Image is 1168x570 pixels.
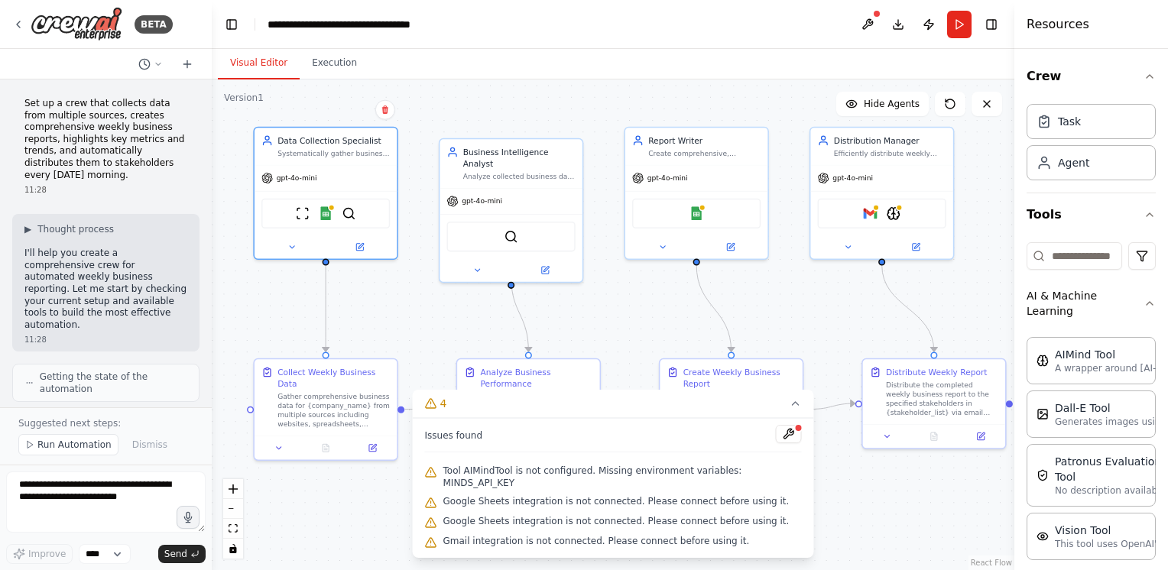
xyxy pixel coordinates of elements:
[864,98,920,110] span: Hide Agents
[861,358,1006,449] div: Distribute Weekly ReportDistribute the completed weekly business report to the specified stakehol...
[28,548,66,560] span: Improve
[832,173,873,183] span: gpt-4o-mini
[648,148,761,157] div: Create comprehensive, professional weekly business reports for {company_name} that clearly commun...
[480,366,592,389] div: Analyze Business Performance
[1058,155,1089,170] div: Agent
[443,515,790,527] span: Google Sheets integration is not connected. Please connect before using it.
[1037,469,1049,481] img: PatronusEvalTool
[319,206,333,220] img: Google Sheets
[512,264,578,277] button: Open in side panel
[277,148,390,157] div: Systematically gather business data from multiple sources including web scraping, spreadsheets, a...
[809,127,954,260] div: Distribution ManagerEfficiently distribute weekly business reports to {stakeholder_list} via emai...
[132,55,169,73] button: Switch to previous chat
[277,173,317,183] span: gpt-4o-mini
[37,223,114,235] span: Thought process
[277,134,390,146] div: Data Collection Specialist
[177,506,200,529] button: Click to speak your automation idea
[18,434,118,455] button: Run Automation
[413,390,814,418] button: 4
[1058,114,1081,129] div: Task
[443,535,750,547] span: Gmail integration is not connected. Please connect before using it.
[223,479,243,559] div: React Flow controls
[221,14,242,35] button: Hide left sidebar
[375,100,395,120] button: Delete node
[456,358,601,461] div: Analyze Business PerformancePerform comprehensive analysis of the collected business data for {co...
[24,223,114,235] button: ▶Thought process
[175,55,200,73] button: Start a new chat
[218,47,300,79] button: Visual Editor
[352,441,392,455] button: Open in side panel
[132,439,167,451] span: Dismiss
[223,479,243,499] button: zoom in
[253,127,397,260] div: Data Collection SpecialistSystematically gather business data from multiple sources including web...
[440,396,447,411] span: 4
[886,381,998,418] div: Distribute the completed weekly business report to the specified stakeholders in {stakeholder_lis...
[463,146,576,169] div: Business Intelligence Analyst
[698,240,764,254] button: Open in side panel
[1027,55,1156,98] button: Crew
[961,429,1001,443] button: Open in side panel
[24,248,187,331] p: I'll help you create a comprehensive crew for automated weekly business reporting. Let me start b...
[342,206,355,220] img: SerperDevTool
[404,403,449,415] g: Edge from 58aa94b3-4e40-4b7c-a30c-1d0f51cabe97 to 00d440aa-0625-43a4-b2e1-d6505ca761c5
[223,499,243,519] button: zoom out
[624,127,768,260] div: Report WriterCreate comprehensive, professional weekly business reports for {company_name} that c...
[296,206,310,220] img: ScrapeWebsiteTool
[18,417,193,429] p: Suggested next steps:
[24,98,187,181] p: Set up a crew that collects data from multiple sources, creates comprehensive weekly business rep...
[224,92,264,104] div: Version 1
[223,519,243,539] button: fit view
[689,206,703,220] img: Google Sheets
[1055,484,1166,497] p: No description available
[24,334,187,345] div: 11:28
[883,240,949,254] button: Open in side panel
[1037,408,1049,420] img: DallETool
[125,434,175,455] button: Dismiss
[277,366,390,389] div: Collect Weekly Business Data
[40,371,187,395] span: Getting the state of the automation
[301,441,350,455] button: No output available
[647,173,688,183] span: gpt-4o-mini
[887,206,900,220] img: AIMindTool
[886,366,987,377] div: Distribute Weekly Report
[300,47,369,79] button: Execution
[164,548,187,560] span: Send
[253,358,397,461] div: Collect Weekly Business DataGather comprehensive business data for {company_name} from multiple s...
[320,264,332,351] g: Edge from 2ec7b5ca-bbbe-4469-8c00-966b10a95f67 to 58aa94b3-4e40-4b7c-a30c-1d0f51cabe97
[971,559,1012,567] a: React Flow attribution
[24,184,187,196] div: 11:28
[505,277,534,352] g: Edge from 150cef9a-79ff-4597-805d-1df086b91e72 to 00d440aa-0625-43a4-b2e1-d6505ca761c5
[1027,276,1156,331] button: AI & Machine Learning
[135,15,173,34] div: BETA
[158,545,206,563] button: Send
[463,172,576,181] div: Analyze collected business data to identify key trends, patterns, and insights for {company_name}...
[24,223,31,235] span: ▶
[6,544,73,564] button: Improve
[810,397,855,415] g: Edge from 393cff7c-50ca-4643-b118-791dc9367292 to 17aa7317-3180-4b7f-bd10-be4d7b5cef19
[443,465,802,489] span: Tool AIMindTool is not configured. Missing environment variables: MINDS_API_KEY
[834,148,946,157] div: Efficiently distribute weekly business reports to {stakeholder_list} via email, ensuring timely d...
[223,539,243,559] button: toggle interactivity
[1027,98,1156,193] div: Crew
[863,206,877,220] img: Gmail
[443,495,790,507] span: Google Sheets integration is not connected. Please connect before using it.
[425,429,483,442] span: Issues found
[1055,454,1166,484] div: Patronus Evaluation Tool
[327,240,393,254] button: Open in side panel
[1037,355,1049,367] img: AIMindTool
[836,92,929,116] button: Hide Agents
[910,429,959,443] button: No output available
[462,196,502,206] span: gpt-4o-mini
[439,138,583,283] div: Business Intelligence AnalystAnalyze collected business data to identify key trends, patterns, an...
[277,392,390,429] div: Gather comprehensive business data for {company_name} from multiple sources including websites, s...
[268,17,410,32] nav: breadcrumb
[1027,15,1089,34] h4: Resources
[876,264,939,351] g: Edge from e8930e4a-2913-4720-8d47-8ac5995d94bf to 17aa7317-3180-4b7f-bd10-be4d7b5cef19
[981,14,1002,35] button: Hide right sidebar
[37,439,112,451] span: Run Automation
[648,134,761,146] div: Report Writer
[1027,193,1156,236] button: Tools
[659,358,803,461] div: Create Weekly Business ReportCompile a comprehensive, professional weekly business report for {co...
[505,230,518,244] img: SerperDevTool
[834,134,946,146] div: Distribution Manager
